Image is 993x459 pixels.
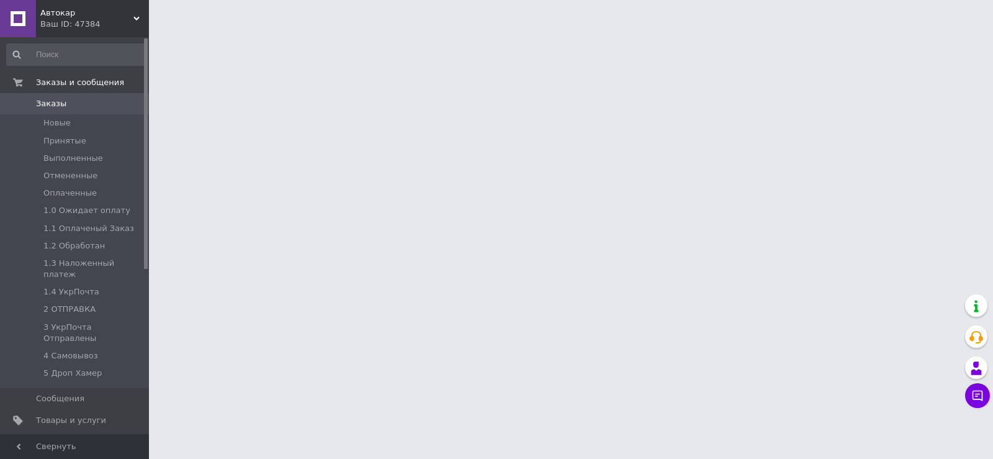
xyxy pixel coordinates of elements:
[43,286,99,298] span: 1.4 УкрПочта
[965,383,990,408] button: Чат с покупателем
[43,170,97,181] span: Отмененные
[43,205,130,216] span: 1.0 Ожидает оплату
[43,304,96,315] span: 2 ОТПРАВКА
[36,77,124,88] span: Заказы и сообщения
[6,43,146,66] input: Поиск
[43,117,71,129] span: Новые
[43,258,145,280] span: 1.3 Наложенный платеж
[43,322,145,344] span: 3 УкрПочта Отправлены
[36,393,84,404] span: Сообщения
[36,415,106,426] span: Товары и услуги
[43,240,105,252] span: 1.2 Обработан
[43,350,98,361] span: 4 Самовывоз
[40,19,149,30] div: Ваш ID: 47384
[43,368,102,379] span: 5 Дроп Хамер
[36,98,66,109] span: Заказы
[43,223,134,234] span: 1.1 Оплаченый Заказ
[40,7,133,19] span: Автокар
[43,135,86,147] span: Принятые
[43,188,97,199] span: Оплаченные
[43,153,103,164] span: Выполненные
